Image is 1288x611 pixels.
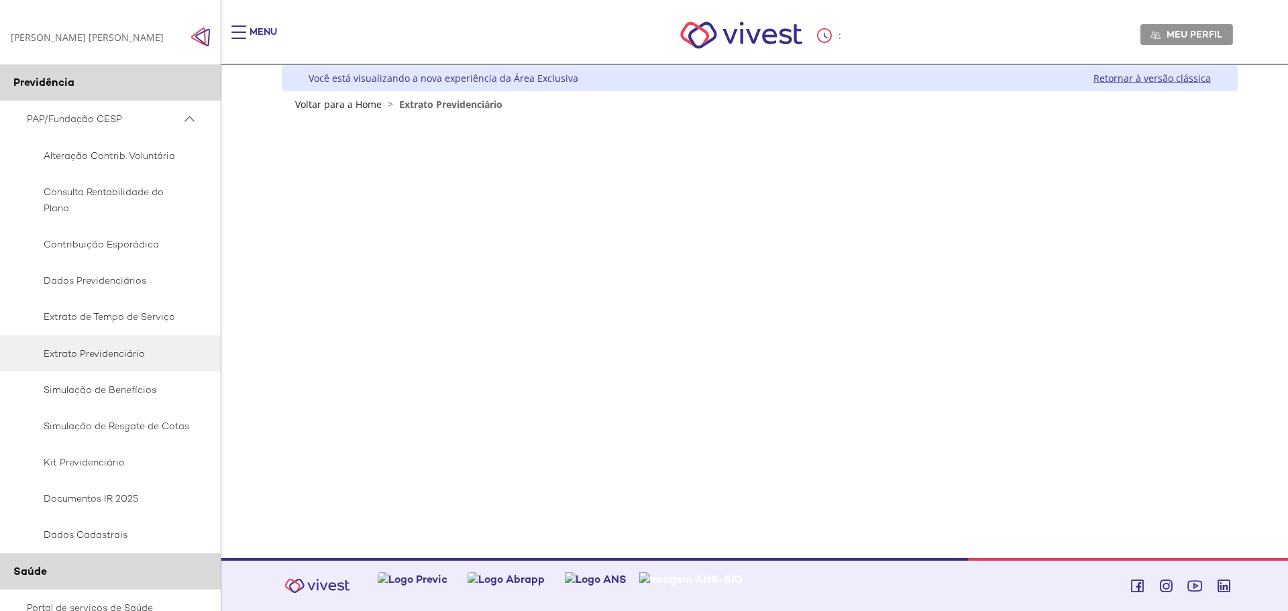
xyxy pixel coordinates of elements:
[384,98,396,111] span: >
[1093,72,1211,85] a: Retornar à versão clássica
[27,309,190,325] span: Extrato de Tempo de Serviço
[27,345,190,362] span: Extrato Previdenciário
[27,454,190,470] span: Kit Previdenciário
[639,572,743,586] img: Imagem ANS-SIG
[277,571,358,601] img: Vivest
[13,75,74,89] span: Previdência
[27,526,190,543] span: Dados Cadastrais
[27,236,190,252] span: Contribuição Esporádica
[27,111,181,127] span: PAP/Fundação CESP
[221,558,1288,611] footer: Vivest
[13,564,47,578] span: Saúde
[468,572,545,586] img: Logo Abrapp
[378,572,447,586] img: Logo Previc
[27,184,190,216] span: Consulta Rentabilidade do Plano
[1140,24,1233,44] a: Meu perfil
[27,490,190,506] span: Documentos IR 2025
[250,25,277,52] div: Menu
[11,31,164,44] div: [PERSON_NAME] [PERSON_NAME]
[1150,30,1161,40] img: Meu perfil
[27,148,190,164] span: Alteração Contrib. Voluntária
[565,572,627,586] img: Logo ANS
[1167,28,1222,40] span: Meu perfil
[817,28,844,43] div: :
[191,27,211,47] span: Click to close side navigation.
[27,418,190,434] span: Simulação de Resgate de Cotas
[27,272,190,288] span: Dados Previdenciários
[309,72,578,85] div: Você está visualizando a nova experiência da Área Exclusiva
[27,382,190,398] span: Simulação de Benefícios
[399,98,502,111] span: Extrato Previdenciário
[665,7,818,64] img: Vivest
[295,98,382,111] a: Voltar para a Home
[191,27,211,47] img: Fechar menu
[272,65,1238,558] div: Vivest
